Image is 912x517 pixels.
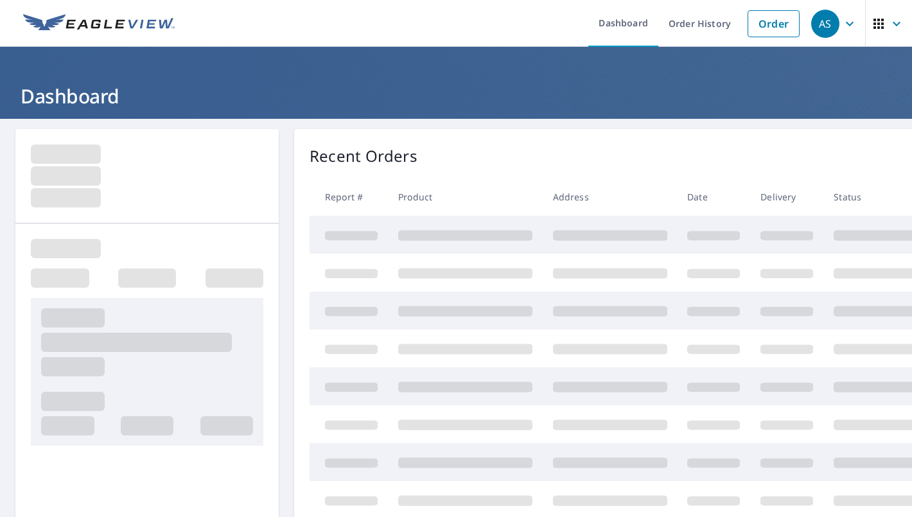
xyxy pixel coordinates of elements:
[388,178,543,216] th: Product
[23,14,175,33] img: EV Logo
[15,83,897,109] h1: Dashboard
[543,178,678,216] th: Address
[748,10,800,37] a: Order
[750,178,823,216] th: Delivery
[310,178,388,216] th: Report #
[677,178,750,216] th: Date
[310,145,417,168] p: Recent Orders
[811,10,839,38] div: AS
